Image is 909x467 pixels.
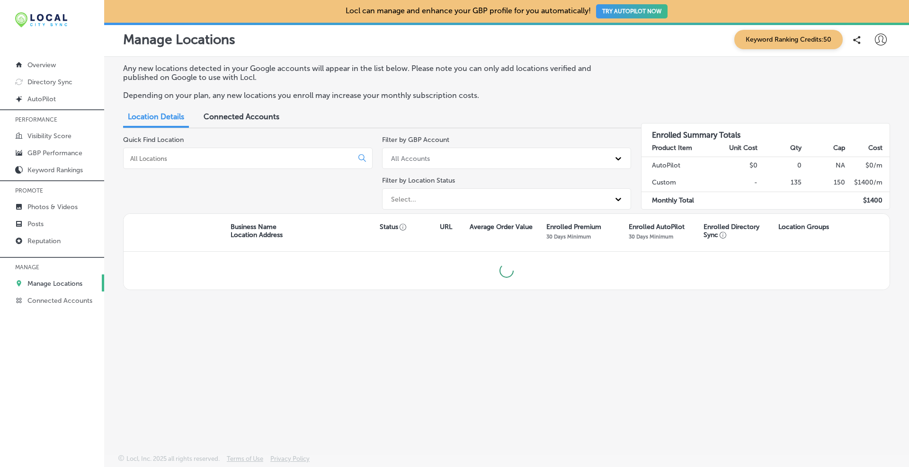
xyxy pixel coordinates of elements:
[846,140,890,157] th: Cost
[778,223,829,231] p: Location Groups
[27,237,61,245] p: Reputation
[802,140,846,157] th: Cap
[27,203,78,211] p: Photos & Videos
[846,157,890,174] td: $ 0 /m
[27,220,44,228] p: Posts
[123,136,184,144] label: Quick Find Location
[546,223,601,231] p: Enrolled Premium
[629,223,685,231] p: Enrolled AutoPilot
[758,174,802,192] td: 135
[758,157,802,174] td: 0
[802,174,846,192] td: 150
[27,95,56,103] p: AutoPilot
[382,136,449,144] label: Filter by GBP Account
[758,140,802,157] th: Qty
[642,174,714,192] td: Custom
[231,223,283,239] p: Business Name Location Address
[126,455,220,462] p: Locl, Inc. 2025 all rights reserved.
[380,223,439,231] p: Status
[27,61,56,69] p: Overview
[846,192,890,209] td: $ 1400
[270,455,310,467] a: Privacy Policy
[704,223,774,239] p: Enrolled Directory Sync
[382,176,455,185] label: Filter by Location Status
[629,233,673,240] p: 30 Days Minimum
[470,223,533,231] p: Average Order Value
[546,233,591,240] p: 30 Days Minimum
[391,195,416,203] div: Select...
[123,64,622,82] p: Any new locations detected in your Google accounts will appear in the list below. Please note you...
[714,157,758,174] td: $0
[129,154,351,163] input: All Locations
[802,157,846,174] td: NA
[846,174,890,192] td: $ 1400 /m
[642,157,714,174] td: AutoPilot
[27,297,92,305] p: Connected Accounts
[734,30,843,49] span: Keyword Ranking Credits: 50
[440,223,452,231] p: URL
[27,280,82,288] p: Manage Locations
[15,12,67,27] img: 12321ecb-abad-46dd-be7f-2600e8d3409flocal-city-sync-logo-rectangle.png
[27,78,72,86] p: Directory Sync
[128,112,184,121] span: Location Details
[27,132,71,140] p: Visibility Score
[227,455,263,467] a: Terms of Use
[204,112,279,121] span: Connected Accounts
[652,144,692,152] strong: Product Item
[391,154,430,162] div: All Accounts
[27,166,83,174] p: Keyword Rankings
[642,123,890,140] h3: Enrolled Summary Totals
[596,4,668,18] button: TRY AUTOPILOT NOW
[27,149,82,157] p: GBP Performance
[123,32,235,47] p: Manage Locations
[714,174,758,192] td: -
[642,192,714,209] td: Monthly Total
[714,140,758,157] th: Unit Cost
[123,91,622,100] p: Depending on your plan, any new locations you enroll may increase your monthly subscription costs.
